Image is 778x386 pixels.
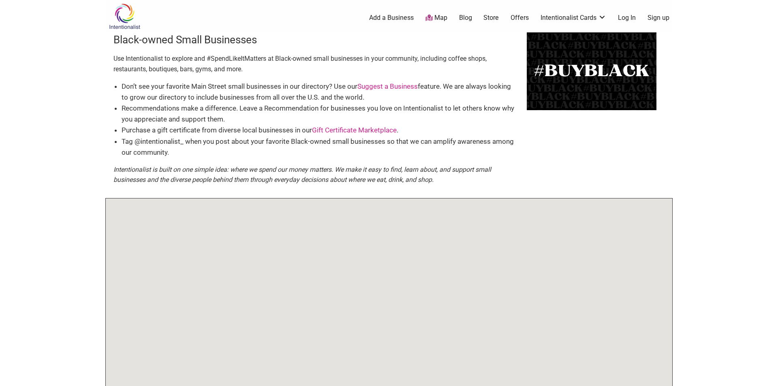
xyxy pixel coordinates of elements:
[113,166,491,184] em: Intentionalist is built on one simple idea: where we spend our money matters. We make it easy to ...
[357,82,418,90] a: Suggest a Business
[425,13,447,23] a: Map
[113,53,519,74] p: Use Intentionalist to explore and #SpendLikeItMatters at Black-owned small businesses in your com...
[122,125,519,136] li: Purchase a gift certificate from diverse local businesses in our .
[541,13,606,22] a: Intentionalist Cards
[527,32,656,110] img: BuyBlack-500x300-1.png
[483,13,499,22] a: Store
[122,81,519,103] li: Don’t see your favorite Main Street small businesses in our directory? Use our feature. We are al...
[105,3,144,30] img: Intentionalist
[122,136,519,158] li: Tag @intentionalist_ when you post about your favorite Black-owned small businesses so that we ca...
[122,103,519,125] li: Recommendations make a difference. Leave a Recommendation for businesses you love on Intentionali...
[369,13,414,22] a: Add a Business
[113,32,519,47] h3: Black-owned Small Businesses
[312,126,397,134] a: Gift Certificate Marketplace
[511,13,529,22] a: Offers
[648,13,669,22] a: Sign up
[459,13,472,22] a: Blog
[618,13,636,22] a: Log In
